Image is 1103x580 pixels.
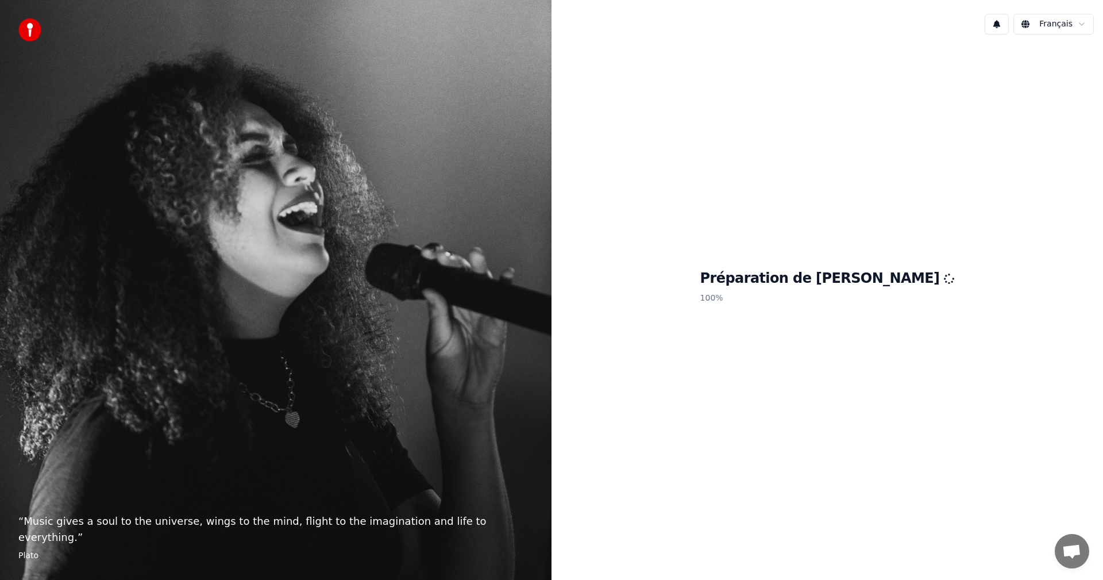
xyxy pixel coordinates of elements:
[1055,534,1089,569] div: Ouvrir le chat
[700,288,955,309] p: 100 %
[18,550,533,562] footer: Plato
[18,513,533,546] p: “ Music gives a soul to the universe, wings to the mind, flight to the imagination and life to ev...
[18,18,41,41] img: youka
[700,270,955,288] h1: Préparation de [PERSON_NAME]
